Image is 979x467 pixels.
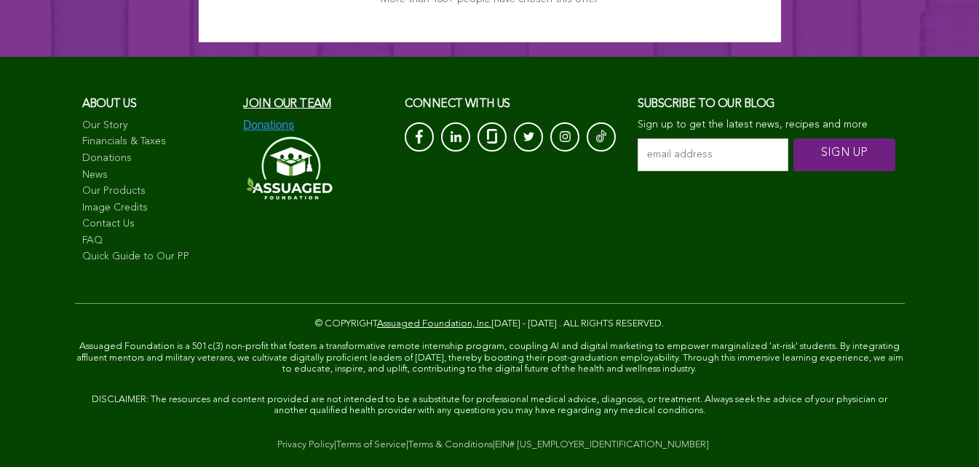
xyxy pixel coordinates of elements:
a: Join our team [243,98,330,110]
span: Assuaged Foundation is a 501c(3) non-profit that fosters a transformative remote internship progr... [76,342,903,374]
a: Our Story [82,119,229,133]
p: Sign up to get the latest news, recipes and more [638,119,897,131]
img: Assuaged-Foundation-Logo-White [243,132,333,204]
div: | | | [75,438,905,452]
span: © COPYRIGHT [DATE] - [DATE] . ALL RIGHTS RESERVED. [315,319,664,329]
input: email address [638,138,788,171]
span: CONNECT with us [405,98,510,110]
a: Privacy Policy [277,440,334,450]
a: Terms & Conditions [408,440,493,450]
img: Donations [243,119,294,132]
a: Terms of Service [336,440,406,450]
h3: Subscribe to our blog [638,93,897,115]
a: Donations [82,152,229,166]
a: Financials & Taxes [82,135,229,149]
img: glassdoor_White [487,129,497,144]
span: About us [82,98,137,110]
a: Quick Guide to Our PP [82,250,229,264]
a: News [82,168,229,183]
a: FAQ [82,234,229,248]
a: Our Products [82,184,229,199]
img: Tik-Tok-Icon [596,129,606,144]
input: SIGN UP [793,138,895,171]
a: EIN# [US_EMPLOYER_IDENTIFICATION_NUMBER] [495,440,709,450]
a: Image Credits [82,201,229,216]
span: DISCLAIMER: The resources and content provided are not intended to be a substitute for profession... [92,395,887,416]
a: Contact Us [82,217,229,232]
a: Assuaged Foundation, Inc. [377,319,491,329]
iframe: Chat Widget [906,397,979,467]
